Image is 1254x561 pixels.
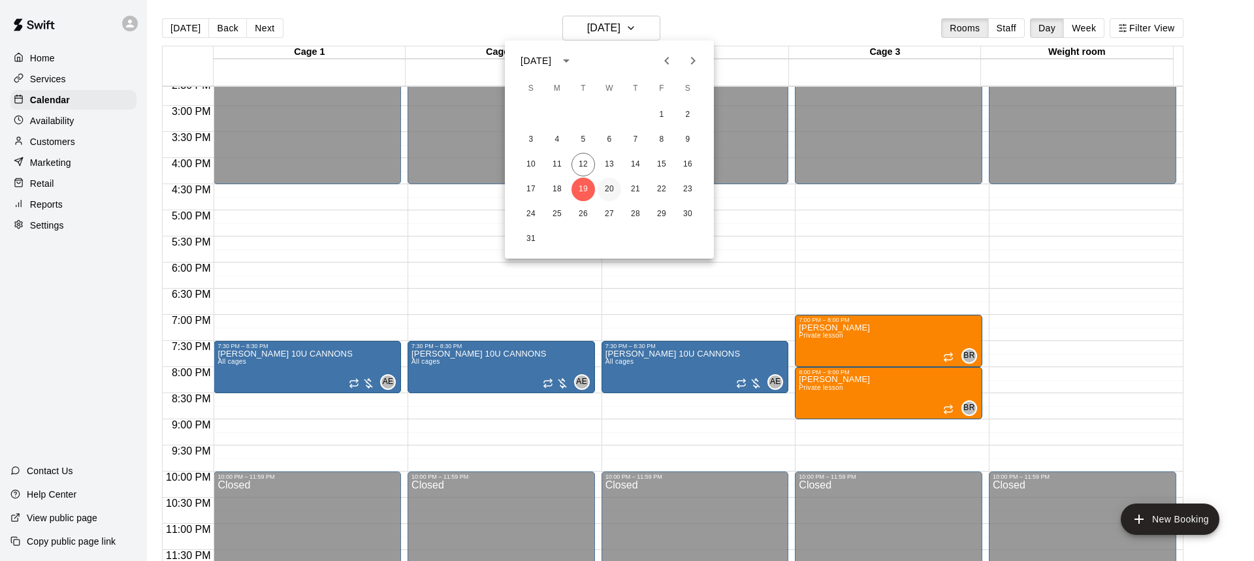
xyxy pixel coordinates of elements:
button: 19 [571,178,595,201]
button: 27 [598,202,621,226]
button: calendar view is open, switch to year view [555,50,577,72]
button: 12 [571,153,595,176]
button: 15 [650,153,673,176]
button: 22 [650,178,673,201]
button: 26 [571,202,595,226]
button: 2 [676,103,699,127]
button: 28 [624,202,647,226]
span: Monday [545,76,569,102]
button: 24 [519,202,543,226]
span: Saturday [676,76,699,102]
button: 11 [545,153,569,176]
button: 13 [598,153,621,176]
span: Wednesday [598,76,621,102]
button: 16 [676,153,699,176]
button: 7 [624,128,647,152]
button: Next month [680,48,706,74]
button: 31 [519,227,543,251]
button: 30 [676,202,699,226]
button: 21 [624,178,647,201]
button: 1 [650,103,673,127]
button: 4 [545,128,569,152]
span: Sunday [519,76,543,102]
button: 23 [676,178,699,201]
button: 29 [650,202,673,226]
span: Tuesday [571,76,595,102]
span: Thursday [624,76,647,102]
button: 6 [598,128,621,152]
button: 14 [624,153,647,176]
button: 10 [519,153,543,176]
button: 3 [519,128,543,152]
div: [DATE] [521,54,551,68]
button: 5 [571,128,595,152]
button: 18 [545,178,569,201]
button: 20 [598,178,621,201]
button: Previous month [654,48,680,74]
span: Friday [650,76,673,102]
button: 9 [676,128,699,152]
button: 8 [650,128,673,152]
button: 25 [545,202,569,226]
button: 17 [519,178,543,201]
